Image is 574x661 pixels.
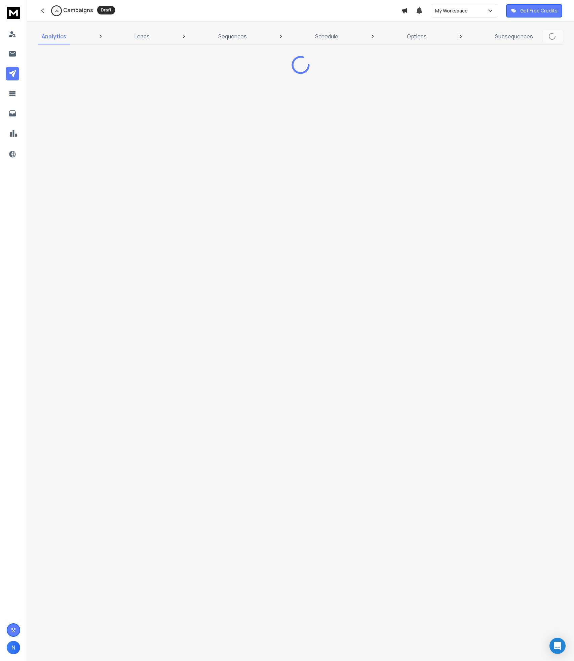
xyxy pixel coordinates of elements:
p: Schedule [315,32,338,40]
div: Open Intercom Messenger [549,638,566,654]
p: Analytics [42,32,66,40]
a: Options [403,28,431,44]
p: Sequences [218,32,247,40]
a: Subsequences [491,28,537,44]
button: Get Free Credits [506,4,562,18]
div: Draft [97,6,115,14]
p: Get Free Credits [520,7,558,14]
p: Subsequences [495,32,533,40]
a: Analytics [38,28,70,44]
a: Schedule [311,28,342,44]
p: My Workspace [435,7,470,14]
p: 0 % [55,9,59,13]
button: N [7,641,20,654]
p: Options [407,32,427,40]
p: Leads [135,32,150,40]
a: Leads [130,28,154,44]
a: Sequences [214,28,251,44]
h1: Campaigns [63,6,93,14]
